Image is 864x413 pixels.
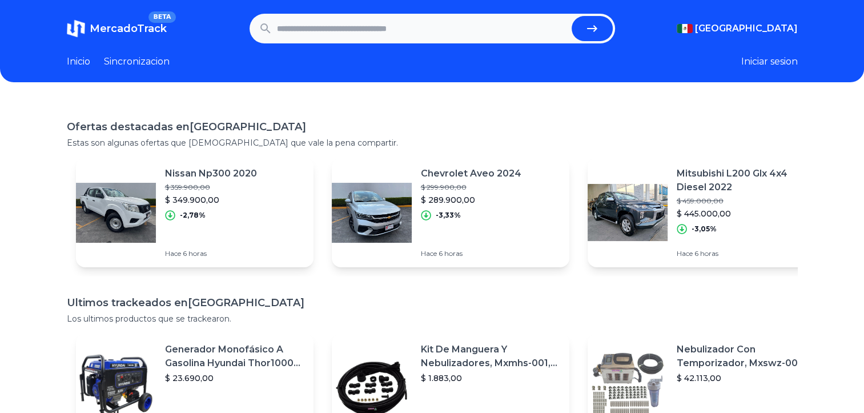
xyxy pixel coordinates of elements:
p: Nissan Np300 2020 [165,167,257,181]
p: Nebulizador Con Temporizador, Mxswz-009, 50m, 40 Boquillas [677,343,816,370]
p: -2,78% [180,211,206,220]
p: -3,05% [692,224,717,234]
a: Inicio [67,55,90,69]
p: $ 299.900,00 [421,183,521,192]
span: MercadoTrack [90,22,167,35]
p: $ 459.000,00 [677,197,816,206]
a: Featured imageChevrolet Aveo 2024$ 299.900,00$ 289.900,00-3,33%Hace 6 horas [332,158,569,267]
p: Hace 6 horas [165,249,257,258]
p: -3,33% [436,211,461,220]
p: Chevrolet Aveo 2024 [421,167,521,181]
p: Estas son algunas ofertas que [DEMOGRAPHIC_DATA] que vale la pena compartir. [67,137,798,149]
button: Iniciar sesion [741,55,798,69]
p: Los ultimos productos que se trackearon. [67,313,798,324]
a: Featured imageNissan Np300 2020$ 359.900,00$ 349.900,00-2,78%Hace 6 horas [76,158,314,267]
img: Mexico [677,24,693,33]
img: MercadoTrack [67,19,85,38]
p: Kit De Manguera Y Nebulizadores, Mxmhs-001, 6m, 6 Tees, 8 Bo [421,343,560,370]
p: Mitsubishi L200 Glx 4x4 Diesel 2022 [677,167,816,194]
p: $ 1.883,00 [421,372,560,384]
p: $ 349.900,00 [165,194,257,206]
img: Featured image [76,173,156,252]
p: $ 289.900,00 [421,194,521,206]
p: Hace 6 horas [421,249,521,258]
a: Sincronizacion [104,55,170,69]
img: Featured image [588,173,668,252]
p: $ 445.000,00 [677,208,816,219]
a: MercadoTrackBETA [67,19,167,38]
a: Featured imageMitsubishi L200 Glx 4x4 Diesel 2022$ 459.000,00$ 445.000,00-3,05%Hace 6 horas [588,158,825,267]
h1: Ultimos trackeados en [GEOGRAPHIC_DATA] [67,295,798,311]
img: Featured image [332,173,412,252]
p: Hace 6 horas [677,249,816,258]
p: $ 359.900,00 [165,183,257,192]
p: Generador Monofásico A Gasolina Hyundai Thor10000 P 11.5 Kw [165,343,304,370]
span: [GEOGRAPHIC_DATA] [695,22,798,35]
p: $ 23.690,00 [165,372,304,384]
button: [GEOGRAPHIC_DATA] [677,22,798,35]
p: $ 42.113,00 [677,372,816,384]
h1: Ofertas destacadas en [GEOGRAPHIC_DATA] [67,119,798,135]
span: BETA [148,11,175,23]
